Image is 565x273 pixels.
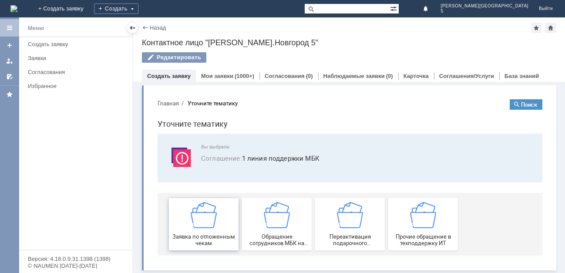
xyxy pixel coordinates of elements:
[359,7,392,17] button: Поиск
[150,24,166,31] a: Назад
[28,55,127,61] div: Заявки
[235,73,254,79] div: (1000+)
[265,73,305,79] a: Согласования
[28,41,127,47] div: Создать заявку
[28,69,127,75] div: Согласования
[10,5,17,12] a: Перейти на домашнюю страницу
[50,61,381,71] span: 1 линия поддержки МБК
[3,38,17,52] a: Создать заявку
[390,4,399,12] span: Расширенный поиск
[545,23,556,33] div: Сделать домашней страницей
[24,37,131,51] a: Создать заявку
[404,73,429,79] a: Карточка
[50,61,91,70] span: Соглашение :
[10,5,17,12] img: logo
[439,73,494,79] a: Соглашения/Услуги
[306,73,313,79] div: (0)
[531,23,541,33] div: Добавить в избранное
[113,110,139,136] img: getfafe0041f1c547558d014b707d1d9f05
[167,141,232,154] span: Переактивация подарочного сертификата
[91,106,161,158] button: Обращение сотрудников МБК на недоступность тех. поддержки
[3,70,17,84] a: Мои согласования
[50,52,381,57] span: Вы выбрали:
[24,65,131,79] a: Согласования
[40,110,66,136] img: getfafe0041f1c547558d014b707d1d9f05
[127,23,138,33] div: Скрыть меню
[24,51,131,65] a: Заявки
[28,256,124,262] div: Версия: 4.18.0.9.31.1398 (1398)
[386,73,393,79] div: (0)
[7,7,28,15] button: Главная
[240,141,305,154] span: Прочие обращение в техподдержку ИТ
[28,23,44,34] div: Меню
[142,38,556,47] div: Контактное лицо "[PERSON_NAME].Новгород 5"
[7,25,392,38] h1: Уточните тематику
[323,73,385,79] a: Наблюдаемые заявки
[441,9,528,14] span: 5
[21,141,85,154] span: Заявка по отложенным чекам
[3,54,17,68] a: Мои заявки
[37,8,87,14] div: Уточните тематику
[186,110,212,136] img: getfafe0041f1c547558d014b707d1d9f05
[441,3,528,9] span: [PERSON_NAME][GEOGRAPHIC_DATA]
[28,83,118,89] div: Избранное
[238,106,307,158] a: Прочие обращение в техподдержку ИТ
[94,3,138,14] div: Создать
[147,73,191,79] a: Создать заявку
[504,73,539,79] a: База знаний
[201,73,233,79] a: Мои заявки
[18,106,88,158] button: Заявка по отложенным чекам
[259,110,286,136] img: getfafe0041f1c547558d014b707d1d9f05
[94,141,158,154] span: Обращение сотрудников МБК на недоступность тех. поддержки
[165,106,234,158] a: Переактивация подарочного сертификата
[28,263,124,269] div: © NAUMEN [DATE]-[DATE]
[17,52,44,78] img: svg%3E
